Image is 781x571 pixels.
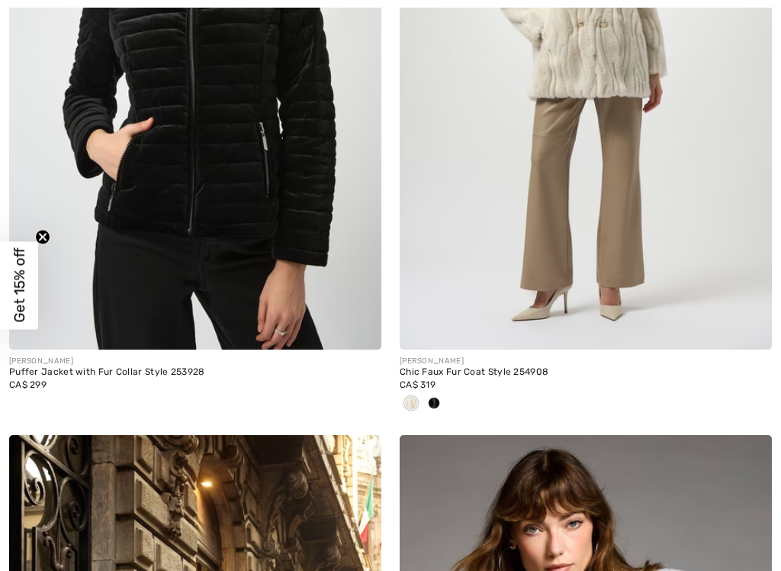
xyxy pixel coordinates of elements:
div: [PERSON_NAME] [400,356,772,367]
span: CA$ 319 [400,379,435,390]
button: Close teaser [35,230,50,245]
div: Black [423,392,445,417]
div: Puffer Jacket with Fur Collar Style 253928 [9,367,381,378]
span: CA$ 299 [9,379,47,390]
div: Cream [400,392,423,417]
div: [PERSON_NAME] [9,356,381,367]
div: Chic Faux Fur Coat Style 254908 [400,367,772,378]
span: Get 15% off [11,248,28,323]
